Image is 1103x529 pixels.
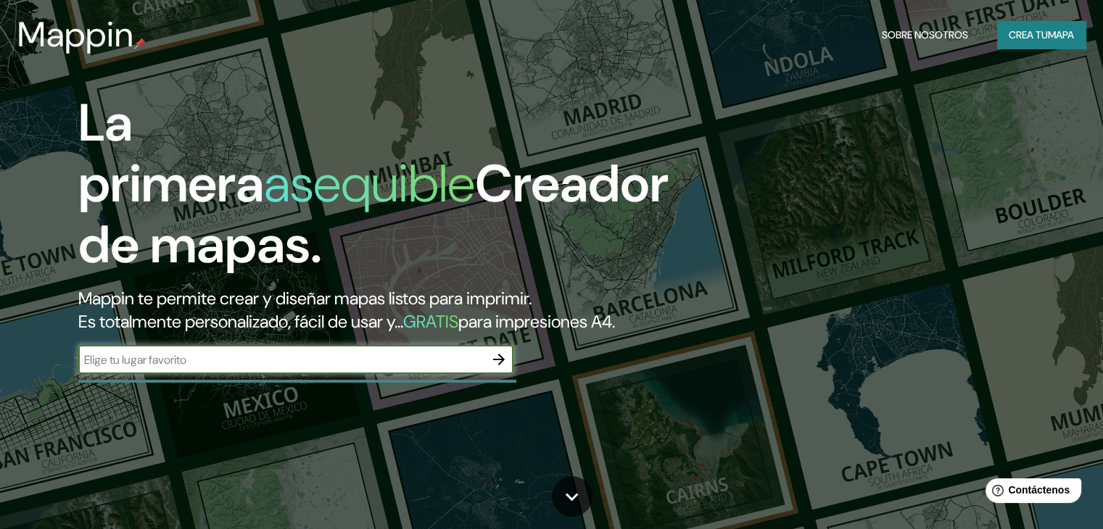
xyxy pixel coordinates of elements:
font: La primera [78,89,264,217]
font: Crea tu [1009,28,1048,41]
font: Mappin [17,12,134,57]
font: Creador de mapas. [78,150,669,278]
button: Sobre nosotros [876,21,974,49]
font: Es totalmente personalizado, fácil de usar y... [78,310,403,333]
font: Sobre nosotros [882,28,968,41]
font: Mappin te permite crear y diseñar mapas listos para imprimir. [78,287,532,309]
button: Crea tumapa [997,21,1086,49]
font: GRATIS [403,310,458,333]
font: para impresiones A4. [458,310,615,333]
font: mapa [1048,28,1074,41]
img: pin de mapeo [134,38,146,49]
input: Elige tu lugar favorito [78,351,484,368]
font: asequible [264,150,475,217]
iframe: Lanzador de widgets de ayuda [974,472,1087,513]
